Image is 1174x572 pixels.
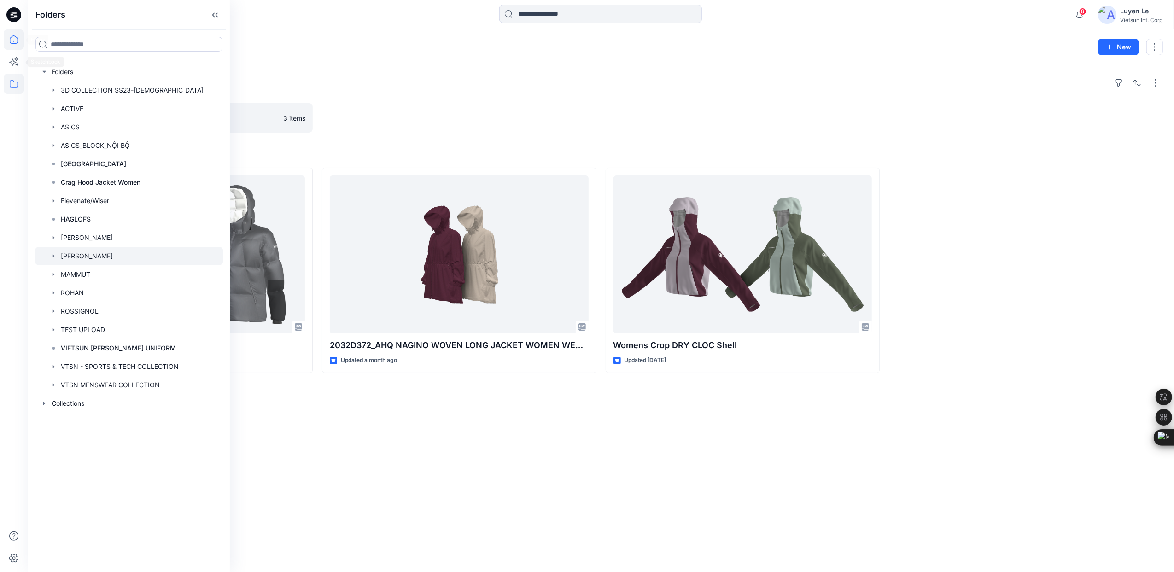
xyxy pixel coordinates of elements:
[1120,6,1162,17] div: Luyen Le
[330,175,588,333] a: 2032D372_AHQ NAGINO WOVEN LONG JACKET WOMEN WESTERN_AW26_PRE SMS
[61,158,126,169] p: [GEOGRAPHIC_DATA]
[1098,6,1116,24] img: avatar
[625,356,666,365] p: Updated [DATE]
[61,343,176,354] p: VIETSUN [PERSON_NAME] UNIFORM
[613,175,872,333] a: Womens Crop DRY CLOC Shell
[613,339,872,352] p: Womens Crop DRY CLOC Shell
[61,214,91,225] p: HAGLOFS
[330,339,588,352] p: 2032D372_AHQ NAGINO WOVEN LONG JACKET WOMEN WESTERN_AW26_PRE SMS
[341,356,397,365] p: Updated a month ago
[1120,17,1162,23] div: Vietsun Int. Corp
[1079,8,1086,15] span: 9
[283,113,305,123] p: 3 items
[1098,39,1139,55] button: New
[39,147,1163,158] h4: Styles
[61,177,140,188] p: Crag Hood Jacket Women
